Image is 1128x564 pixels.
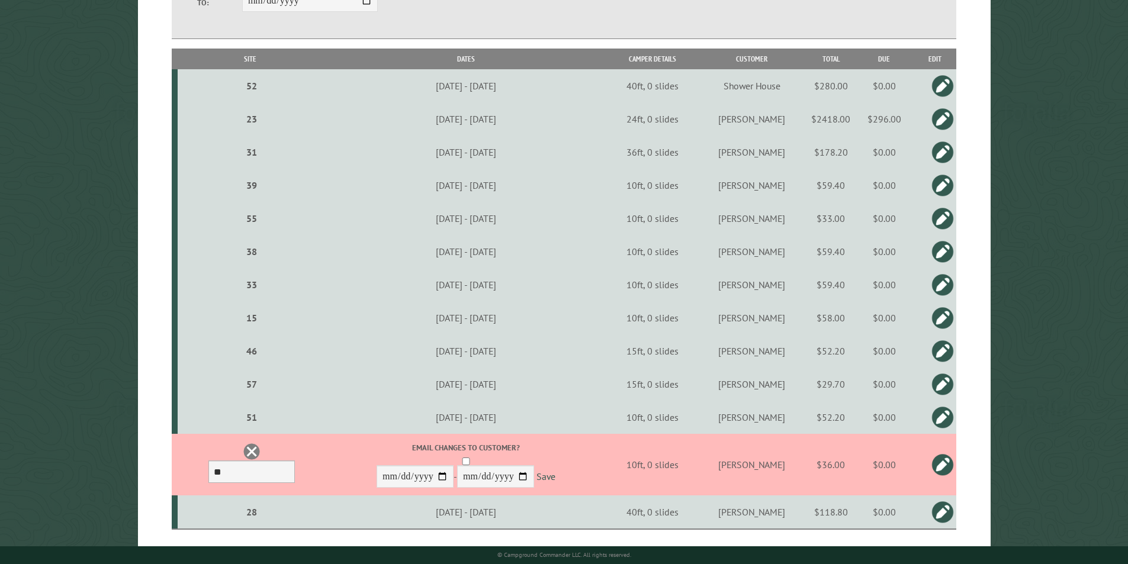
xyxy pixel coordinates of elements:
div: [DATE] - [DATE] [325,506,608,518]
div: [DATE] - [DATE] [325,312,608,324]
div: 33 [182,279,322,291]
td: $58.00 [807,301,854,334]
label: Email changes to customer? [325,442,608,453]
div: [DATE] - [DATE] [325,279,608,291]
td: $0.00 [854,235,913,268]
td: [PERSON_NAME] [696,334,807,368]
div: [DATE] - [DATE] [325,179,608,191]
div: [DATE] - [DATE] [325,80,608,92]
td: $0.00 [854,69,913,102]
th: Due [854,49,913,69]
div: 51 [182,411,322,423]
td: 10ft, 0 slides [609,301,697,334]
td: 15ft, 0 slides [609,334,697,368]
div: 52 [182,80,322,92]
th: Camper Details [609,49,697,69]
td: 10ft, 0 slides [609,202,697,235]
div: [DATE] - [DATE] [325,246,608,257]
small: © Campground Commander LLC. All rights reserved. [497,551,631,559]
div: [DATE] - [DATE] [325,345,608,357]
td: 10ft, 0 slides [609,434,697,495]
td: $280.00 [807,69,854,102]
th: Edit [914,49,957,69]
td: [PERSON_NAME] [696,268,807,301]
div: 31 [182,146,322,158]
div: 55 [182,212,322,224]
div: 28 [182,506,322,518]
div: 46 [182,345,322,357]
td: [PERSON_NAME] [696,368,807,401]
td: $0.00 [854,301,913,334]
th: Total [807,49,854,69]
td: [PERSON_NAME] [696,401,807,434]
td: $118.80 [807,495,854,529]
td: $178.20 [807,136,854,169]
td: [PERSON_NAME] [696,136,807,169]
td: [PERSON_NAME] [696,495,807,529]
td: $2418.00 [807,102,854,136]
td: $29.70 [807,368,854,401]
td: $52.20 [807,334,854,368]
div: [DATE] - [DATE] [325,146,608,158]
td: [PERSON_NAME] [696,102,807,136]
td: 24ft, 0 slides [609,102,697,136]
th: Dates [323,49,609,69]
td: $0.00 [854,169,913,202]
td: $0.00 [854,434,913,495]
td: [PERSON_NAME] [696,301,807,334]
div: [DATE] - [DATE] [325,411,608,423]
td: $59.40 [807,268,854,301]
div: 38 [182,246,322,257]
div: - [325,442,608,490]
td: $59.40 [807,169,854,202]
div: 39 [182,179,322,191]
a: Delete this reservation [243,443,261,460]
td: 15ft, 0 slides [609,368,697,401]
td: 10ft, 0 slides [609,169,697,202]
div: [DATE] - [DATE] [325,212,608,224]
td: 40ft, 0 slides [609,69,697,102]
td: $0.00 [854,136,913,169]
td: [PERSON_NAME] [696,235,807,268]
td: $0.00 [854,268,913,301]
td: $0.00 [854,401,913,434]
td: $296.00 [854,102,913,136]
td: $0.00 [854,334,913,368]
td: $52.20 [807,401,854,434]
div: [DATE] - [DATE] [325,113,608,125]
a: Save [536,470,555,482]
td: $0.00 [854,368,913,401]
td: $59.40 [807,235,854,268]
td: 40ft, 0 slides [609,495,697,529]
td: [PERSON_NAME] [696,169,807,202]
div: 57 [182,378,322,390]
td: 10ft, 0 slides [609,268,697,301]
td: 10ft, 0 slides [609,235,697,268]
td: 36ft, 0 slides [609,136,697,169]
td: [PERSON_NAME] [696,434,807,495]
th: Site [178,49,323,69]
div: [DATE] - [DATE] [325,378,608,390]
th: Customer [696,49,807,69]
div: 23 [182,113,322,125]
td: $0.00 [854,202,913,235]
td: 10ft, 0 slides [609,401,697,434]
td: $36.00 [807,434,854,495]
td: $33.00 [807,202,854,235]
td: Shower House [696,69,807,102]
td: $0.00 [854,495,913,529]
td: [PERSON_NAME] [696,202,807,235]
div: 15 [182,312,322,324]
